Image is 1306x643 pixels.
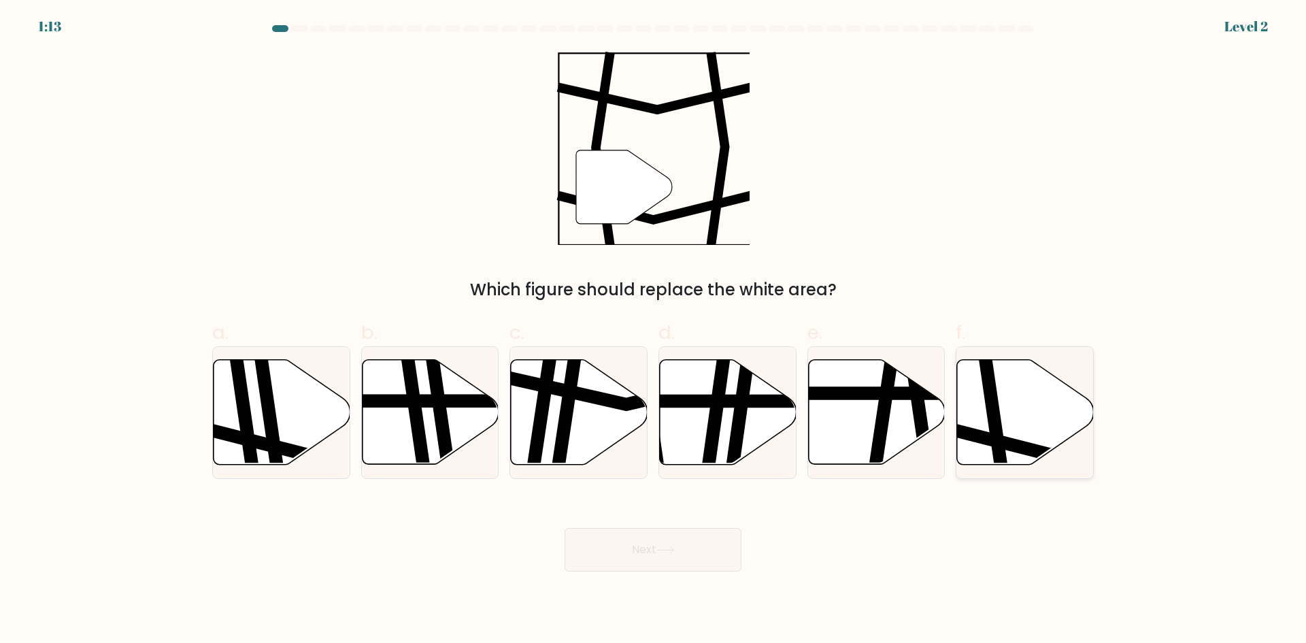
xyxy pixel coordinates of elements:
[956,319,965,346] span: f.
[38,16,61,37] div: 1:13
[361,319,378,346] span: b.
[509,319,524,346] span: c.
[576,150,672,224] g: "
[658,319,675,346] span: d.
[807,319,822,346] span: e.
[220,278,1086,302] div: Which figure should replace the white area?
[212,319,229,346] span: a.
[1224,16,1268,37] div: Level 2
[565,528,741,572] button: Next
